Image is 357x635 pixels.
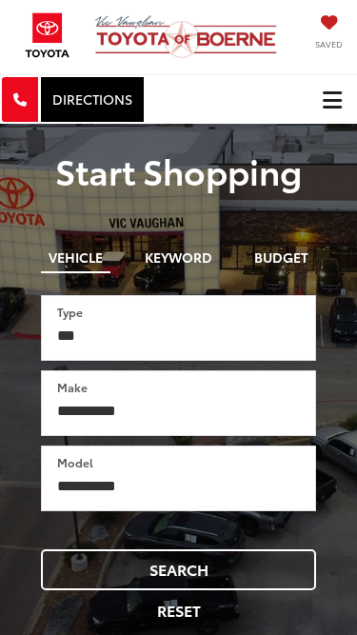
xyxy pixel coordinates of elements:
[41,590,316,631] button: Reset
[315,38,343,50] span: Saved
[57,379,88,395] label: Make
[145,250,212,264] span: Keyword
[41,549,316,590] button: Search
[57,304,83,320] label: Type
[307,75,357,124] button: Click to show site navigation
[49,250,103,264] span: Vehicle
[315,16,343,50] a: My Saved Vehicles
[254,250,308,264] span: Budget
[14,151,343,189] p: Start Shopping
[94,14,288,59] img: Vic Vaughan Toyota of Boerne
[57,454,93,470] label: Model
[39,75,146,124] a: Directions
[14,7,81,64] img: Toyota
